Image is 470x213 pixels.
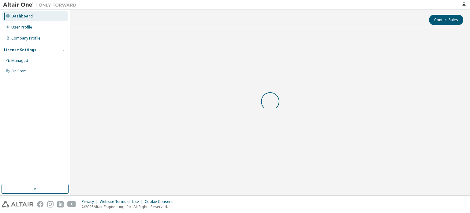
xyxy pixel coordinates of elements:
[11,58,28,63] div: Managed
[82,199,100,204] div: Privacy
[11,69,27,74] div: On Prem
[67,201,76,207] img: youtube.svg
[4,48,36,52] div: License Settings
[3,2,80,8] img: Altair One
[57,201,64,207] img: linkedin.svg
[145,199,176,204] div: Cookie Consent
[47,201,54,207] img: instagram.svg
[429,15,463,25] button: Contact Sales
[82,204,176,209] p: © 2025 Altair Engineering, Inc. All Rights Reserved.
[2,201,33,207] img: altair_logo.svg
[100,199,145,204] div: Website Terms of Use
[11,36,40,41] div: Company Profile
[11,14,33,19] div: Dashboard
[11,25,32,30] div: User Profile
[37,201,43,207] img: facebook.svg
